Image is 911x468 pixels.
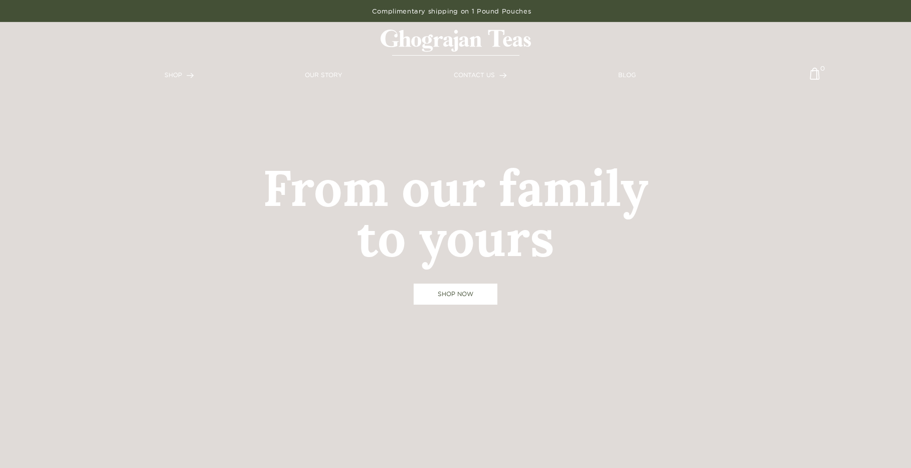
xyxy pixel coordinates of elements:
span: SHOP [164,72,182,78]
span: 0 [820,64,825,68]
img: logo-matt.svg [381,30,531,56]
a: OUR STORY [305,71,342,80]
img: forward-arrow.svg [187,73,194,78]
a: CONTACT US [454,71,507,80]
img: forward-arrow.svg [499,73,507,78]
a: BLOG [618,71,636,80]
a: 0 [810,68,820,87]
h1: From our family to yours [261,163,650,264]
img: cart-icon-matt.svg [810,68,820,87]
a: SHOP NOW [414,284,497,305]
a: SHOP [164,71,194,80]
span: CONTACT US [454,72,495,78]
